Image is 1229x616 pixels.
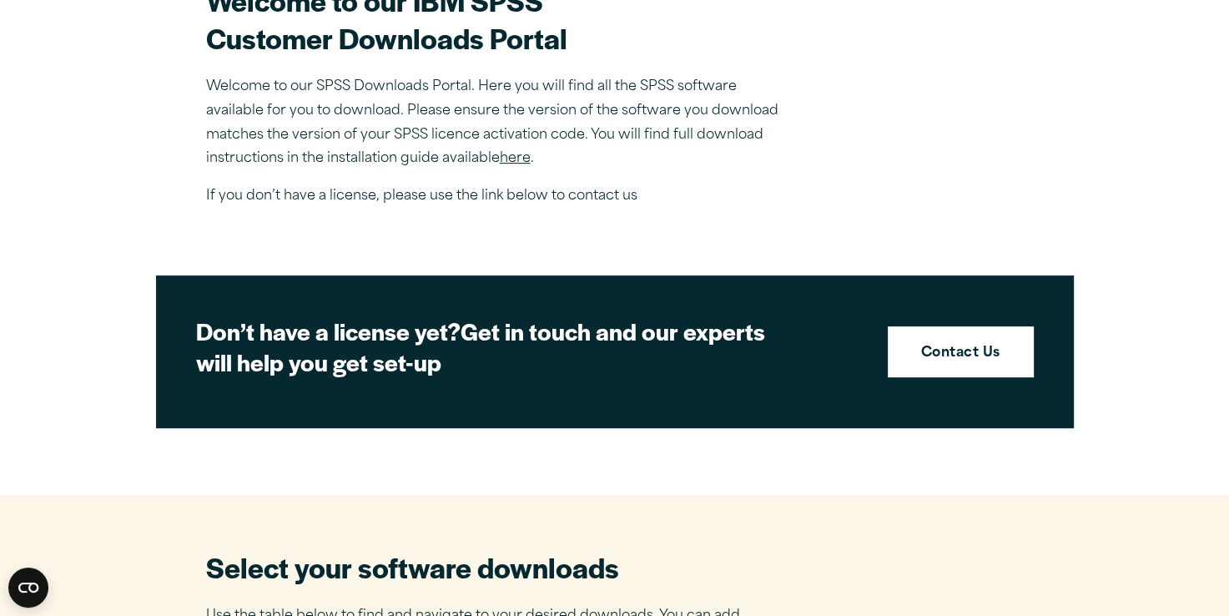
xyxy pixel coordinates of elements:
p: Welcome to our SPSS Downloads Portal. Here you will find all the SPSS software available for you ... [206,75,790,171]
button: Open CMP widget [8,568,48,608]
a: here [500,152,531,165]
strong: Don’t have a license yet? [196,314,461,347]
h2: Get in touch and our experts will help you get set-up [196,316,780,378]
a: Contact Us [888,326,1034,378]
p: If you don’t have a license, please use the link below to contact us [206,184,790,209]
strong: Contact Us [921,343,1000,365]
h2: Select your software downloads [206,548,765,586]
